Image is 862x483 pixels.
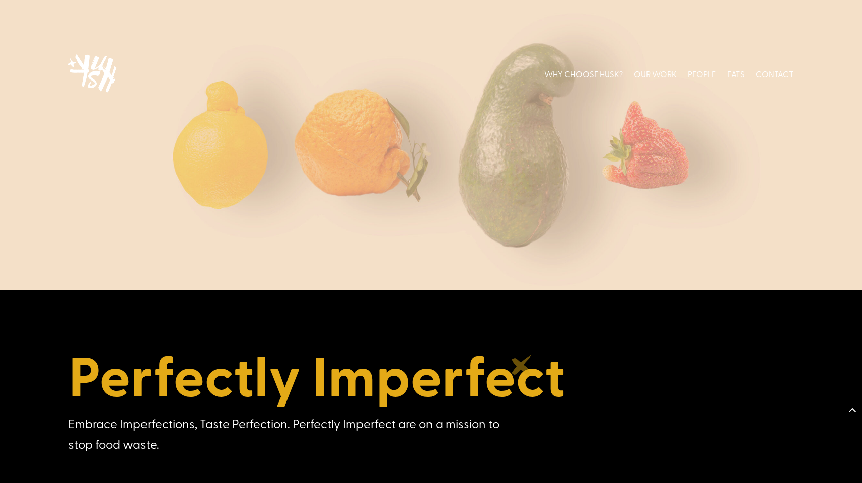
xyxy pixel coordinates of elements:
[68,52,124,97] img: Husk logo
[756,52,794,97] a: CONTACT
[727,52,745,97] a: EATS
[544,52,623,97] a: WHY CHOOSE HUSK?
[68,413,522,454] div: Embrace Imperfections, Taste Perfection. Perfectly Imperfect are on a mission to stop food waste.
[688,52,716,97] a: PEOPLE
[68,342,794,413] h1: Perfectly Imperfect
[634,52,677,97] a: OUR WORK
